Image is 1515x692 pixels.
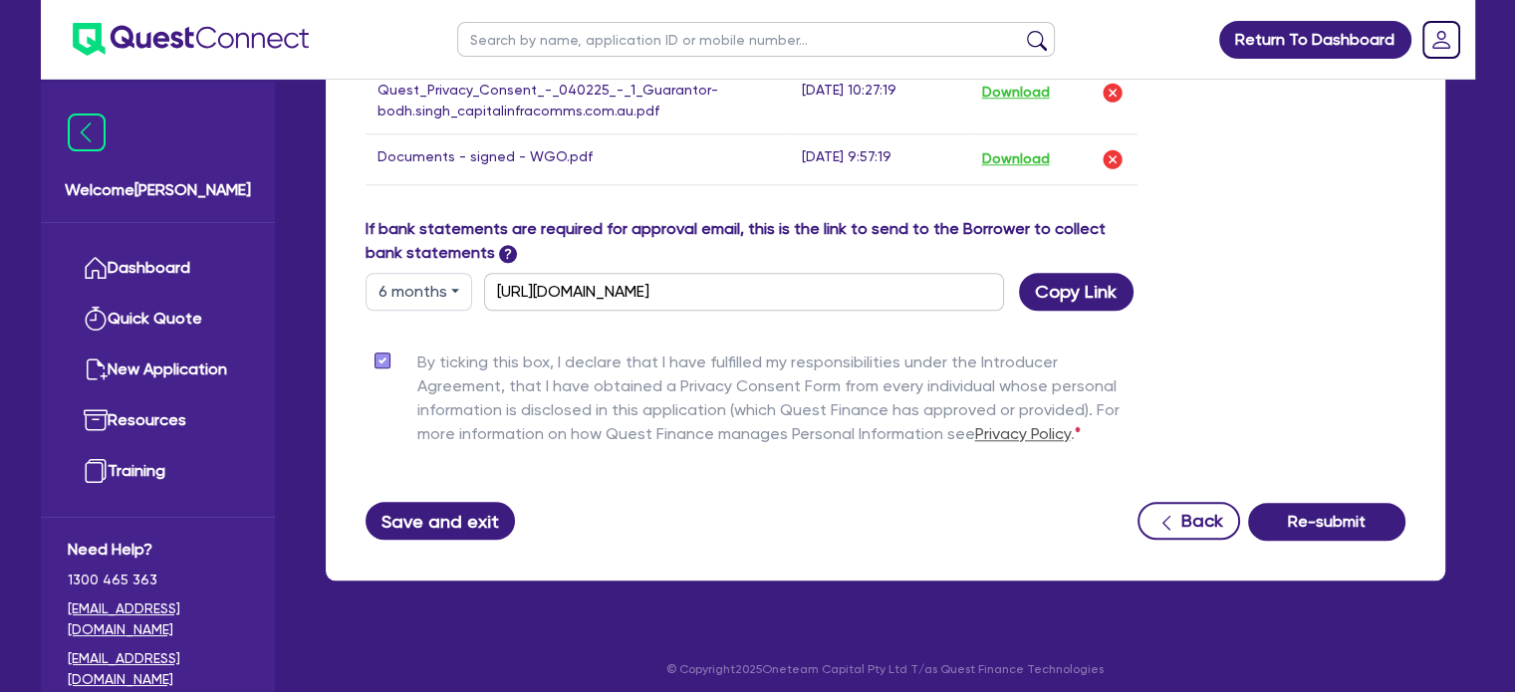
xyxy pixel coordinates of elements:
[65,178,251,202] span: Welcome [PERSON_NAME]
[790,133,968,184] td: [DATE] 9:57:19
[68,446,248,497] a: Training
[1019,273,1134,311] button: Copy Link
[84,459,108,483] img: training
[975,424,1071,443] a: Privacy Policy
[73,23,309,56] img: quest-connect-logo-blue
[499,245,517,263] span: ?
[312,660,1459,678] p: © Copyright 2025 Oneteam Capital Pty Ltd T/as Quest Finance Technologies
[366,217,1138,265] label: If bank statements are required for approval email, this is the link to send to the Borrower to c...
[68,294,248,345] a: Quick Quote
[457,22,1055,57] input: Search by name, application ID or mobile number...
[366,133,791,184] td: Documents - signed - WGO.pdf
[68,570,248,590] span: 1300 465 363
[68,395,248,446] a: Resources
[84,357,108,381] img: new-application
[1415,14,1467,66] a: Dropdown toggle
[417,350,1138,454] label: By ticking this box, I declare that I have fulfilled my responsibilities under the Introducer Agr...
[1101,147,1125,171] img: delete-icon
[68,345,248,395] a: New Application
[68,648,248,690] a: [EMAIL_ADDRESS][DOMAIN_NAME]
[980,80,1050,106] button: Download
[366,67,791,133] td: Quest_Privacy_Consent_-_040225_-_1_Guarantor-bodh.singh_capitalinfracomms.com.au.pdf
[1101,81,1125,105] img: delete-icon
[68,598,248,640] a: [EMAIL_ADDRESS][DOMAIN_NAME]
[68,114,106,151] img: icon-menu-close
[68,538,248,562] span: Need Help?
[84,408,108,432] img: resources
[366,502,516,540] button: Save and exit
[790,67,968,133] td: [DATE] 10:27:19
[84,307,108,331] img: quick-quote
[1219,21,1411,59] a: Return To Dashboard
[68,243,248,294] a: Dashboard
[366,273,472,311] button: Dropdown toggle
[980,146,1050,172] button: Download
[1248,503,1405,541] button: Re-submit
[1137,502,1240,540] button: Back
